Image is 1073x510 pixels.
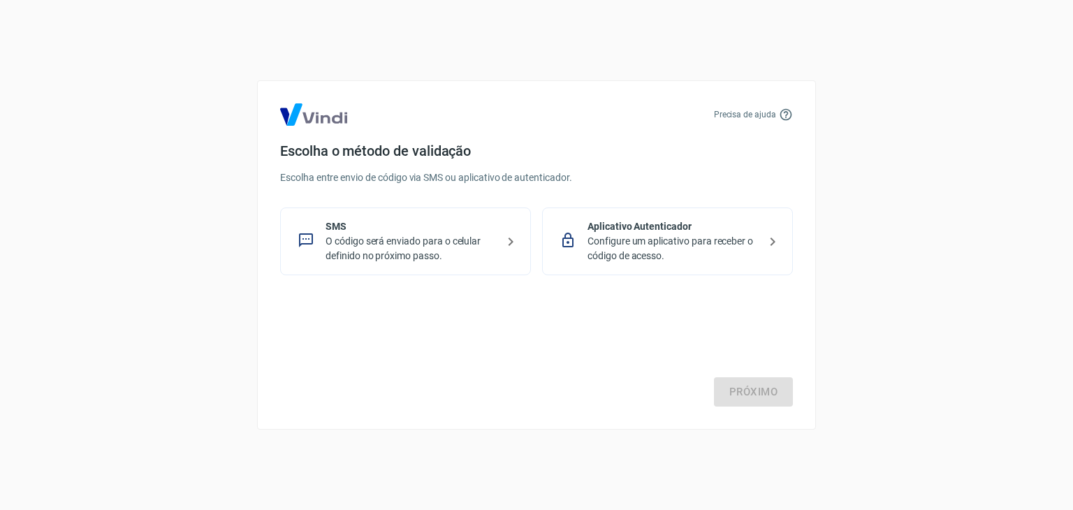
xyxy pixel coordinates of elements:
p: Escolha entre envio de código via SMS ou aplicativo de autenticador. [280,170,793,185]
div: Aplicativo AutenticadorConfigure um aplicativo para receber o código de acesso. [542,207,793,275]
p: Aplicativo Autenticador [587,219,759,234]
p: Configure um aplicativo para receber o código de acesso. [587,234,759,263]
p: Precisa de ajuda [714,108,776,121]
p: SMS [326,219,497,234]
div: SMSO código será enviado para o celular definido no próximo passo. [280,207,531,275]
h4: Escolha o método de validação [280,143,793,159]
p: O código será enviado para o celular definido no próximo passo. [326,234,497,263]
img: Logo Vind [280,103,347,126]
